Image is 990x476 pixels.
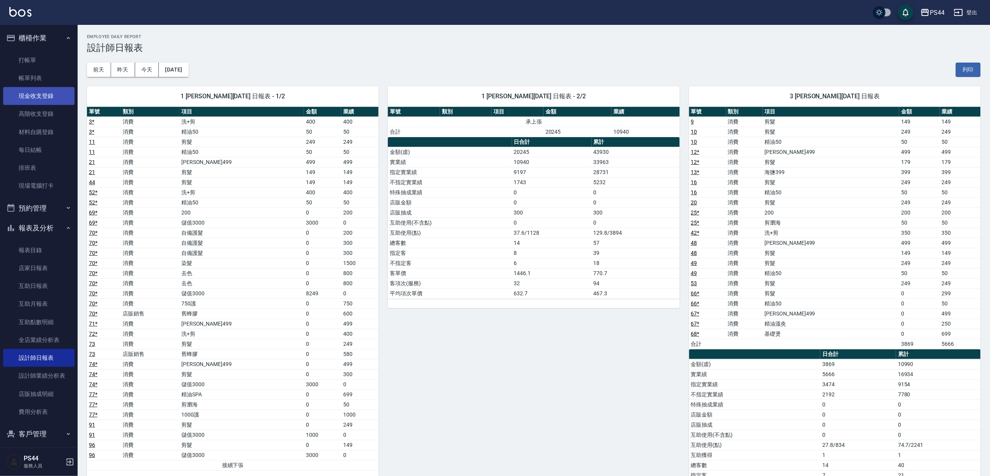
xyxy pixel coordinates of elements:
[341,207,379,218] td: 200
[121,238,179,248] td: 消費
[159,63,188,77] button: [DATE]
[304,218,341,228] td: 3000
[179,157,304,167] td: [PERSON_NAME]499
[899,258,940,268] td: 249
[179,197,304,207] td: 精油50
[592,167,680,177] td: 28731
[763,187,900,197] td: 精油50
[899,167,940,177] td: 399
[592,288,680,298] td: 467.3
[89,432,95,438] a: 91
[3,259,75,277] a: 店家日報表
[763,167,900,177] td: 海鹽399
[726,107,763,117] th: 類別
[9,7,31,17] img: Logo
[3,28,75,48] button: 櫃檯作業
[121,248,179,258] td: 消費
[726,228,763,238] td: 消費
[388,117,679,127] td: 承上張
[899,187,940,197] td: 50
[763,258,900,268] td: 剪髮
[179,167,304,177] td: 剪髮
[341,268,379,278] td: 800
[899,197,940,207] td: 249
[179,147,304,157] td: 精油50
[763,197,900,207] td: 剪髮
[388,207,512,218] td: 店販抽成
[111,63,135,77] button: 昨天
[899,288,940,298] td: 0
[512,278,592,288] td: 32
[940,127,981,137] td: 249
[611,127,679,137] td: 10940
[691,139,697,145] a: 10
[763,137,900,147] td: 精油50
[304,177,341,187] td: 149
[592,218,680,228] td: 0
[899,107,940,117] th: 金額
[135,63,159,77] button: 今天
[691,280,697,286] a: 53
[388,278,512,288] td: 客項次(服務)
[121,207,179,218] td: 消費
[89,149,95,155] a: 11
[940,258,981,268] td: 249
[726,127,763,137] td: 消費
[3,51,75,69] a: 打帳單
[726,117,763,127] td: 消費
[763,207,900,218] td: 200
[899,319,940,329] td: 0
[388,157,512,167] td: 實業績
[179,218,304,228] td: 儲值3000
[726,167,763,177] td: 消費
[121,218,179,228] td: 消費
[121,319,179,329] td: 消費
[899,218,940,228] td: 50
[592,228,680,238] td: 129.8/3894
[87,42,981,53] h3: 設計師日報表
[592,147,680,157] td: 43930
[592,248,680,258] td: 39
[3,177,75,195] a: 現場電腦打卡
[388,137,679,299] table: a dense table
[6,454,22,470] img: Person
[179,187,304,197] td: 洗+剪
[726,319,763,329] td: 消費
[691,129,697,135] a: 10
[899,207,940,218] td: 200
[388,228,512,238] td: 互助使用(點)
[951,5,981,20] button: 登出
[940,157,981,167] td: 179
[179,288,304,298] td: 儲值3000
[89,452,95,458] a: 96
[940,298,981,309] td: 50
[763,268,900,278] td: 精油50
[940,238,981,248] td: 499
[304,238,341,248] td: 0
[899,238,940,248] td: 499
[179,248,304,258] td: 自備護髮
[3,198,75,218] button: 預約管理
[592,238,680,248] td: 57
[179,238,304,248] td: 自備護髮
[304,298,341,309] td: 0
[341,278,379,288] td: 800
[512,207,592,218] td: 300
[940,137,981,147] td: 50
[940,107,981,117] th: 業績
[763,157,900,167] td: 剪髮
[3,385,75,403] a: 店販抽成明細
[592,187,680,197] td: 0
[304,228,341,238] td: 0
[388,167,512,177] td: 指定實業績
[940,167,981,177] td: 399
[341,167,379,177] td: 149
[121,197,179,207] td: 消費
[388,218,512,228] td: 互助使用(不含點)
[592,268,680,278] td: 770.7
[611,107,679,117] th: 業績
[940,187,981,197] td: 50
[691,240,697,246] a: 48
[89,169,95,175] a: 21
[179,278,304,288] td: 去色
